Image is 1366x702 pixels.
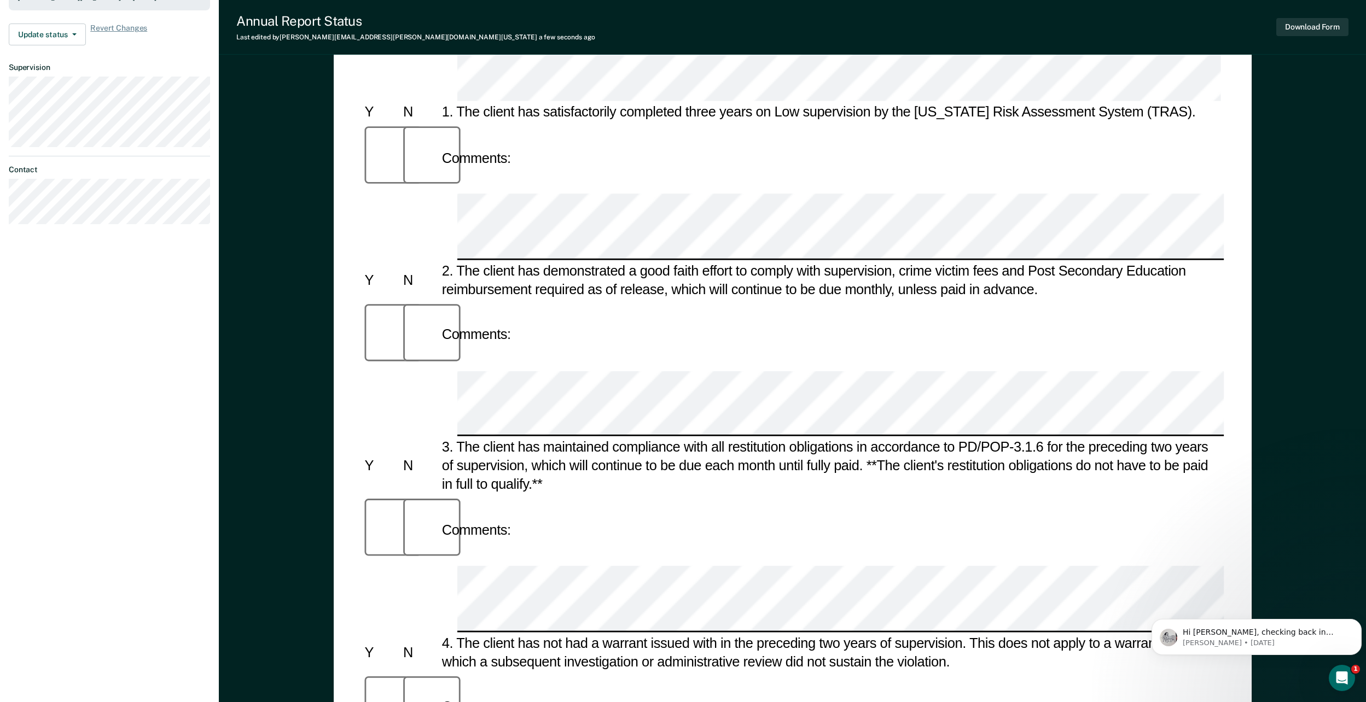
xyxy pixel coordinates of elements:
div: Comments: [439,148,514,167]
div: Comments: [439,325,514,344]
div: Comments: [439,521,514,540]
div: N [400,643,439,662]
div: Y [362,457,400,475]
span: Revert Changes [90,24,147,45]
div: N [400,270,439,289]
div: Y [362,270,400,289]
div: Eligibility Month: [454,21,1224,101]
iframe: Intercom live chat [1329,665,1355,691]
iframe: Intercom notifications message [1147,596,1366,672]
div: Last edited by [PERSON_NAME][EMAIL_ADDRESS][PERSON_NAME][DOMAIN_NAME][US_STATE] [236,33,595,41]
div: 1. The client has satisfactorily completed three years on Low supervision by the [US_STATE] Risk ... [439,103,1224,121]
span: 1 [1351,665,1360,674]
span: a few seconds ago [539,33,595,41]
button: Download Form [1276,18,1348,36]
div: N [400,103,439,121]
dt: Contact [9,165,210,174]
div: Y [362,103,400,121]
div: Y [362,643,400,662]
div: 3. The client has maintained compliance with all restitution obligations in accordance to PD/POP-... [439,438,1224,494]
dt: Supervision [9,63,210,72]
button: Update status [9,24,86,45]
div: N [400,457,439,475]
div: Annual Report Status [236,13,595,29]
div: 2. The client has demonstrated a good faith effort to comply with supervision, crime victim fees ... [439,261,1224,298]
div: 4. The client has not had a warrant issued with in the preceding two years of supervision. This d... [439,634,1224,671]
